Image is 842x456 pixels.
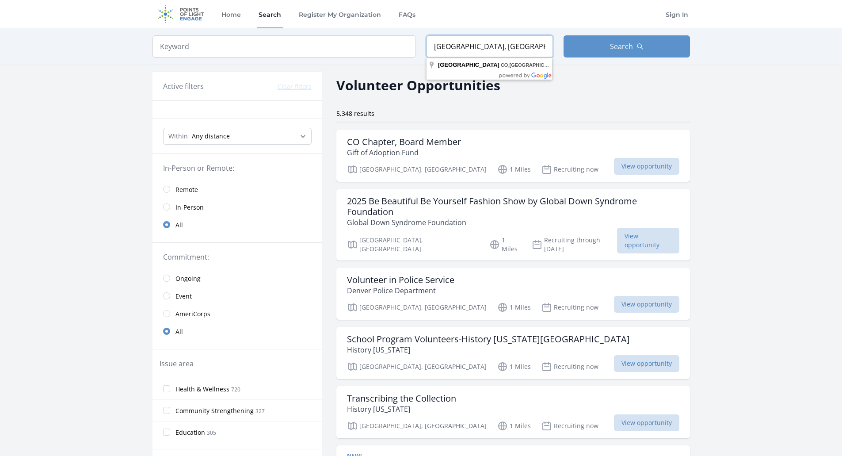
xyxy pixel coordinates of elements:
[489,236,521,253] p: 1 Miles
[175,327,183,336] span: All
[152,305,322,322] a: AmeriCorps
[501,62,508,68] span: CO
[336,130,690,182] a: CO Chapter, Board Member Gift of Adoption Fund [GEOGRAPHIC_DATA], [GEOGRAPHIC_DATA] 1 Miles Recru...
[152,269,322,287] a: Ongoing
[152,35,416,57] input: Keyword
[347,393,456,404] h3: Transcribing the Collection
[336,189,690,261] a: 2025 Be Beautiful Be Yourself Fashion Show by Global Down Syndrome Foundation Global Down Syndrom...
[163,81,204,92] h3: Active filters
[541,421,598,431] p: Recruiting now
[347,302,487,313] p: [GEOGRAPHIC_DATA], [GEOGRAPHIC_DATA]
[255,407,265,415] span: 327
[614,355,679,372] span: View opportunity
[347,345,630,355] p: History [US_STATE]
[614,296,679,313] span: View opportunity
[610,41,633,52] span: Search
[509,62,561,68] span: [GEOGRAPHIC_DATA]
[160,358,194,369] legend: Issue area
[614,414,679,431] span: View opportunity
[163,252,312,262] legend: Commitment:
[336,327,690,379] a: School Program Volunteers-History [US_STATE][GEOGRAPHIC_DATA] History [US_STATE] [GEOGRAPHIC_DATA...
[207,429,216,437] span: 305
[336,75,500,95] h2: Volunteer Opportunities
[152,198,322,216] a: In-Person
[347,147,461,158] p: Gift of Adoption Fund
[347,137,461,147] h3: CO Chapter, Board Member
[175,185,198,194] span: Remote
[427,35,553,57] input: Location
[347,275,454,285] h3: Volunteer in Police Service
[497,302,531,313] p: 1 Miles
[152,287,322,305] a: Event
[163,163,312,173] legend: In-Person or Remote:
[152,180,322,198] a: Remote
[501,62,561,68] span: ,
[175,310,210,318] span: AmeriCorps
[175,385,229,394] span: Health & Wellness
[175,292,192,301] span: Event
[564,35,690,57] button: Search
[347,421,487,431] p: [GEOGRAPHIC_DATA], [GEOGRAPHIC_DATA]
[175,428,205,437] span: Education
[347,404,456,414] p: History [US_STATE]
[347,217,679,228] p: Global Down Syndrome Foundation
[497,164,531,175] p: 1 Miles
[175,221,183,230] span: All
[438,61,499,68] span: [GEOGRAPHIC_DATA]
[614,158,679,175] span: View opportunity
[336,109,374,118] span: 5,348 results
[347,196,679,217] h3: 2025 Be Beautiful Be Yourself Fashion Show by Global Down Syndrome Foundation
[231,386,240,393] span: 720
[532,236,617,253] p: Recruiting through [DATE]
[497,361,531,372] p: 1 Miles
[152,216,322,234] a: All
[336,268,690,320] a: Volunteer in Police Service Denver Police Department [GEOGRAPHIC_DATA], [GEOGRAPHIC_DATA] 1 Miles...
[347,236,479,253] p: [GEOGRAPHIC_DATA], [GEOGRAPHIC_DATA]
[175,274,201,283] span: Ongoing
[541,302,598,313] p: Recruiting now
[541,361,598,372] p: Recruiting now
[347,285,454,296] p: Denver Police Department
[163,128,312,145] select: Search Radius
[497,421,531,431] p: 1 Miles
[617,228,679,253] span: View opportunity
[541,164,598,175] p: Recruiting now
[175,203,204,212] span: In-Person
[347,361,487,372] p: [GEOGRAPHIC_DATA], [GEOGRAPHIC_DATA]
[336,386,690,438] a: Transcribing the Collection History [US_STATE] [GEOGRAPHIC_DATA], [GEOGRAPHIC_DATA] 1 Miles Recru...
[152,322,322,340] a: All
[347,164,487,175] p: [GEOGRAPHIC_DATA], [GEOGRAPHIC_DATA]
[175,406,254,415] span: Community Strengthening
[278,82,312,91] button: Clear filters
[163,407,170,414] input: Community Strengthening 327
[163,385,170,392] input: Health & Wellness 720
[347,334,630,345] h3: School Program Volunteers-History [US_STATE][GEOGRAPHIC_DATA]
[163,429,170,436] input: Education 305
